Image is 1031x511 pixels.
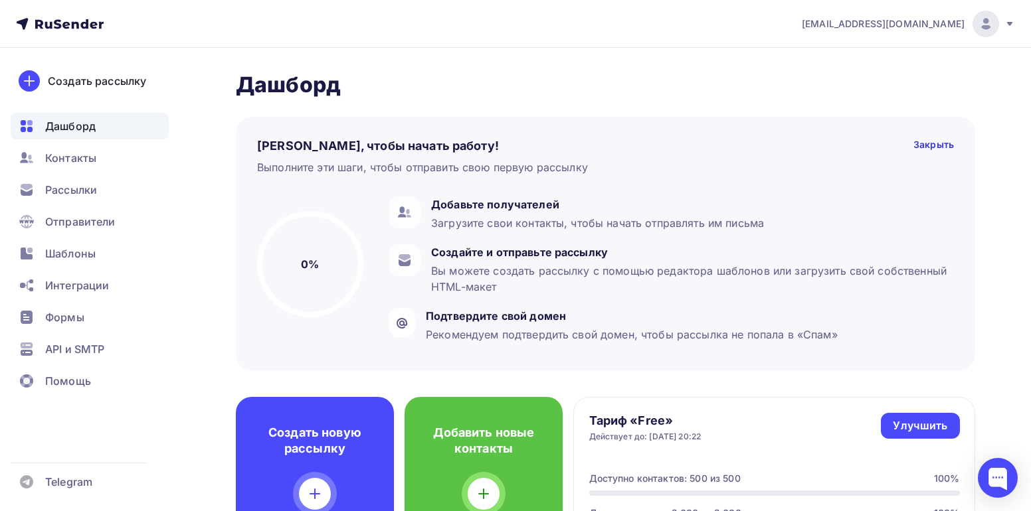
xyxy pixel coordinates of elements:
span: API и SMTP [45,341,104,357]
h4: Тариф «Free» [589,413,702,429]
a: Формы [11,304,169,330]
span: Формы [45,309,84,325]
span: Рассылки [45,182,97,198]
span: Шаблоны [45,246,96,261]
a: Контакты [11,145,169,171]
a: Отправители [11,208,169,235]
span: Отправители [45,214,116,230]
h4: Добавить новые контакты [426,425,541,457]
a: Шаблоны [11,240,169,267]
h2: Дашборд [236,72,975,98]
span: Дашборд [45,118,96,134]
span: Помощь [45,373,91,389]
div: Подтвердите свой домен [426,308,838,324]
a: [EMAIL_ADDRESS][DOMAIN_NAME] [802,11,1015,37]
span: Контакты [45,150,96,166]
span: Telegram [45,474,92,490]
div: Выполните эти шаги, чтобы отправить свою первую рассылку [257,159,588,175]
div: Загрузите свои контакты, чтобы начать отправлять им письма [431,215,764,231]
div: Создать рассылку [48,73,146,89]
div: Действует до: [DATE] 20:22 [589,431,702,442]
div: Улучшить [893,418,947,433]
span: [EMAIL_ADDRESS][DOMAIN_NAME] [802,17,965,31]
div: Рекомендуем подтвердить свой домен, чтобы рассылка не попала в «Спам» [426,327,838,342]
span: Интеграции [45,277,109,293]
div: Вы можете создать рассылку с помощью редактора шаблонов или загрузить свой собственный HTML-макет [431,263,947,295]
h4: [PERSON_NAME], чтобы начать работу! [257,138,499,154]
a: Улучшить [881,413,959,439]
div: Закрыть [913,138,954,154]
h4: Создать новую рассылку [257,425,373,457]
div: Добавьте получателей [431,196,764,212]
div: 100% [934,472,960,485]
a: Дашборд [11,113,169,139]
a: Рассылки [11,177,169,203]
div: Доступно контактов: 500 из 500 [589,472,741,485]
div: Создайте и отправьте рассылку [431,244,947,260]
h5: 0% [301,256,319,272]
